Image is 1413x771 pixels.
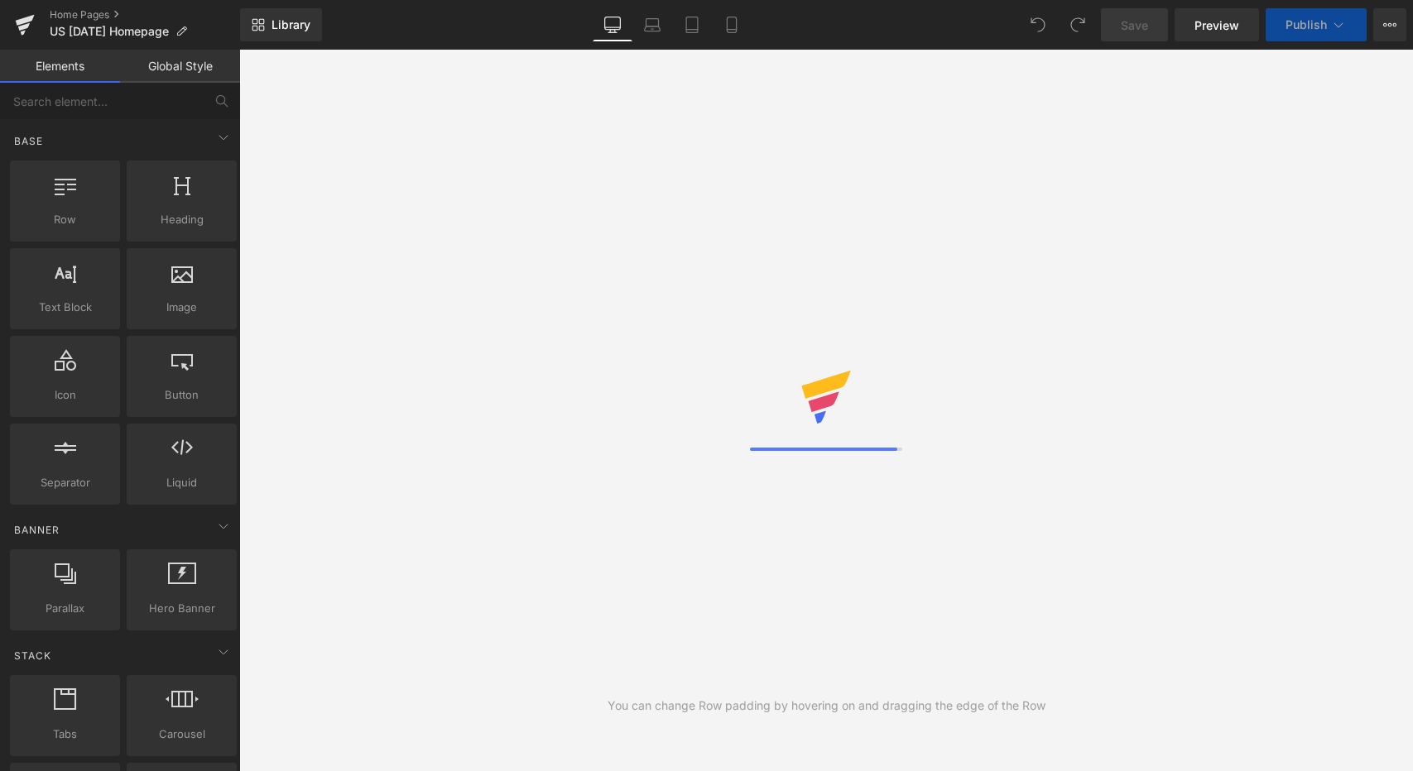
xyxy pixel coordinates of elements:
span: Preview [1194,17,1239,34]
div: You can change Row padding by hovering on and dragging the edge of the Row [608,697,1045,715]
span: Row [15,211,115,228]
span: Image [132,299,232,316]
a: Desktop [593,8,632,41]
a: Mobile [712,8,752,41]
span: US [DATE] Homepage [50,25,169,38]
button: Redo [1061,8,1094,41]
span: Library [272,17,310,32]
span: Banner [12,522,61,538]
span: Parallax [15,600,115,617]
span: Heading [132,211,232,228]
a: Laptop [632,8,672,41]
span: Separator [15,474,115,491]
span: Hero Banner [132,600,232,617]
span: Icon [15,386,115,404]
span: Save [1121,17,1148,34]
span: Button [132,386,232,404]
a: Home Pages [50,8,240,22]
span: Tabs [15,726,115,743]
span: Liquid [132,474,232,491]
button: More [1373,8,1406,41]
a: Preview [1175,8,1259,41]
a: Global Style [120,50,240,83]
span: Publish [1286,18,1327,31]
span: Text Block [15,299,115,316]
button: Publish [1266,8,1367,41]
a: Tablet [672,8,712,41]
span: Carousel [132,726,232,743]
span: Stack [12,648,53,663]
button: Undo [1021,8,1055,41]
a: New Library [240,8,322,41]
span: Base [12,133,45,149]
